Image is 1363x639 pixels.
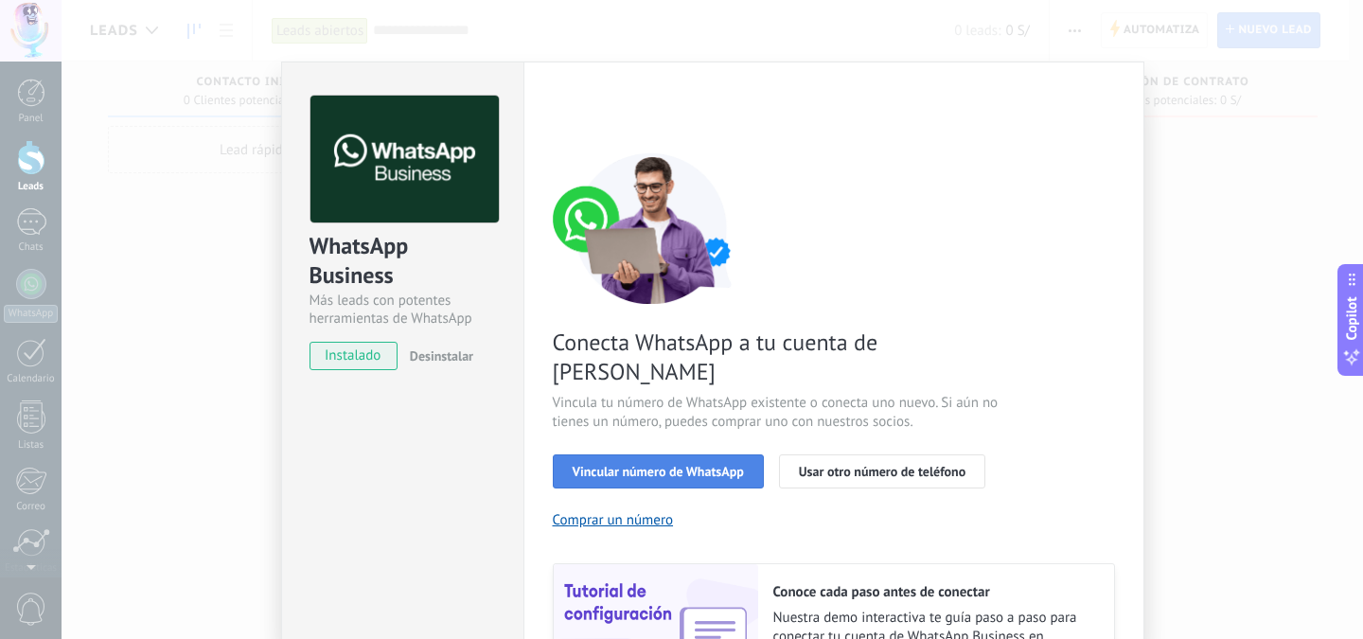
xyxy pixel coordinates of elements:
[310,96,499,223] img: logo_main.png
[553,394,1003,432] span: Vincula tu número de WhatsApp existente o conecta uno nuevo. Si aún no tienes un número, puedes c...
[553,511,674,529] button: Comprar un número
[779,454,985,488] button: Usar otro número de teléfono
[1342,296,1361,340] span: Copilot
[410,347,473,364] span: Desinstalar
[553,328,1003,386] span: Conecta WhatsApp a tu cuenta de [PERSON_NAME]
[553,152,752,304] img: connect number
[310,292,496,328] div: Más leads con potentes herramientas de WhatsApp
[553,454,764,488] button: Vincular número de WhatsApp
[310,231,496,292] div: WhatsApp Business
[573,465,744,478] span: Vincular número de WhatsApp
[402,342,473,370] button: Desinstalar
[799,465,965,478] span: Usar otro número de teléfono
[773,583,1095,601] h2: Conoce cada paso antes de conectar
[310,342,397,370] span: instalado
